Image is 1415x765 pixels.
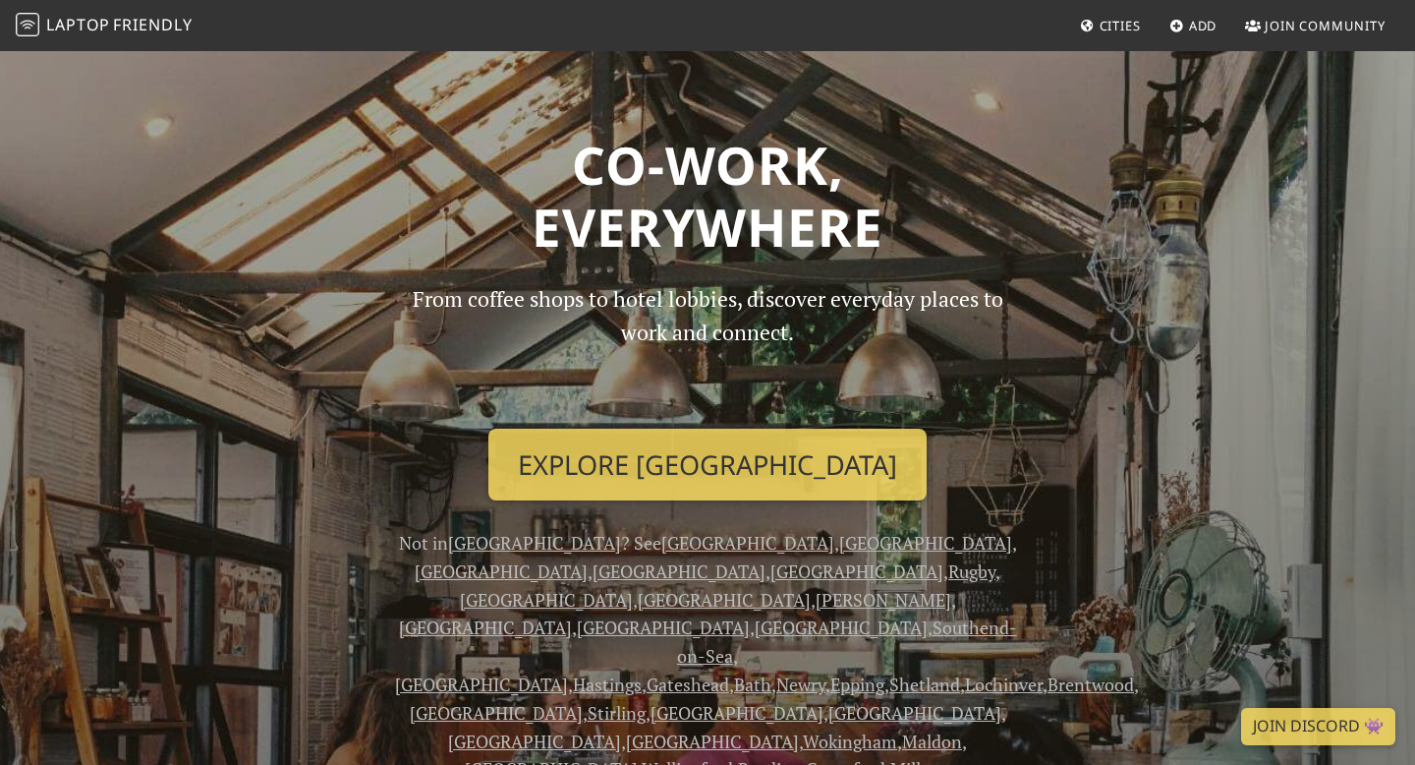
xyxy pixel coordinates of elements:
span: Add [1189,17,1217,34]
a: Explore [GEOGRAPHIC_DATA] [488,429,927,501]
a: Hastings [573,673,642,696]
a: [GEOGRAPHIC_DATA] [626,730,799,753]
a: [GEOGRAPHIC_DATA] [448,730,621,753]
a: Wokingham [803,730,897,753]
a: [GEOGRAPHIC_DATA] [755,616,928,639]
span: Friendly [113,14,192,35]
a: Epping [830,673,884,696]
a: [GEOGRAPHIC_DATA] [577,616,750,639]
span: Cities [1100,17,1141,34]
a: [GEOGRAPHIC_DATA] [415,559,588,583]
a: Newry [776,673,825,696]
p: From coffee shops to hotel lobbies, discover everyday places to work and connect. [395,282,1020,413]
a: [GEOGRAPHIC_DATA] [651,701,823,725]
a: [GEOGRAPHIC_DATA] [839,531,1012,555]
h1: Co-work, Everywhere [71,134,1344,259]
a: [GEOGRAPHIC_DATA] [661,531,834,555]
span: Join Community [1265,17,1386,34]
a: [GEOGRAPHIC_DATA] [828,701,1001,725]
img: LaptopFriendly [16,13,39,36]
a: [GEOGRAPHIC_DATA] [410,701,583,725]
a: Brentwood [1047,673,1134,696]
a: Cities [1072,8,1149,43]
a: Join Discord 👾 [1241,708,1395,745]
a: [GEOGRAPHIC_DATA] [638,588,811,612]
a: Rugby [948,559,995,583]
a: [GEOGRAPHIC_DATA] [448,531,621,555]
a: [GEOGRAPHIC_DATA] [460,588,633,612]
a: [GEOGRAPHIC_DATA] [395,673,568,696]
a: [PERSON_NAME] [816,588,951,612]
a: Maldon [902,730,962,753]
a: Add [1161,8,1225,43]
span: Laptop [46,14,110,35]
a: LaptopFriendly LaptopFriendly [16,9,193,43]
a: Join Community [1237,8,1393,43]
a: [GEOGRAPHIC_DATA] [399,616,572,639]
a: Gateshead [647,673,729,696]
a: Stirling [588,701,646,725]
a: Lochinver [965,673,1043,696]
a: Shetland [889,673,960,696]
a: [GEOGRAPHIC_DATA] [770,559,943,583]
a: [GEOGRAPHIC_DATA] [593,559,765,583]
a: Bath [734,673,771,696]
